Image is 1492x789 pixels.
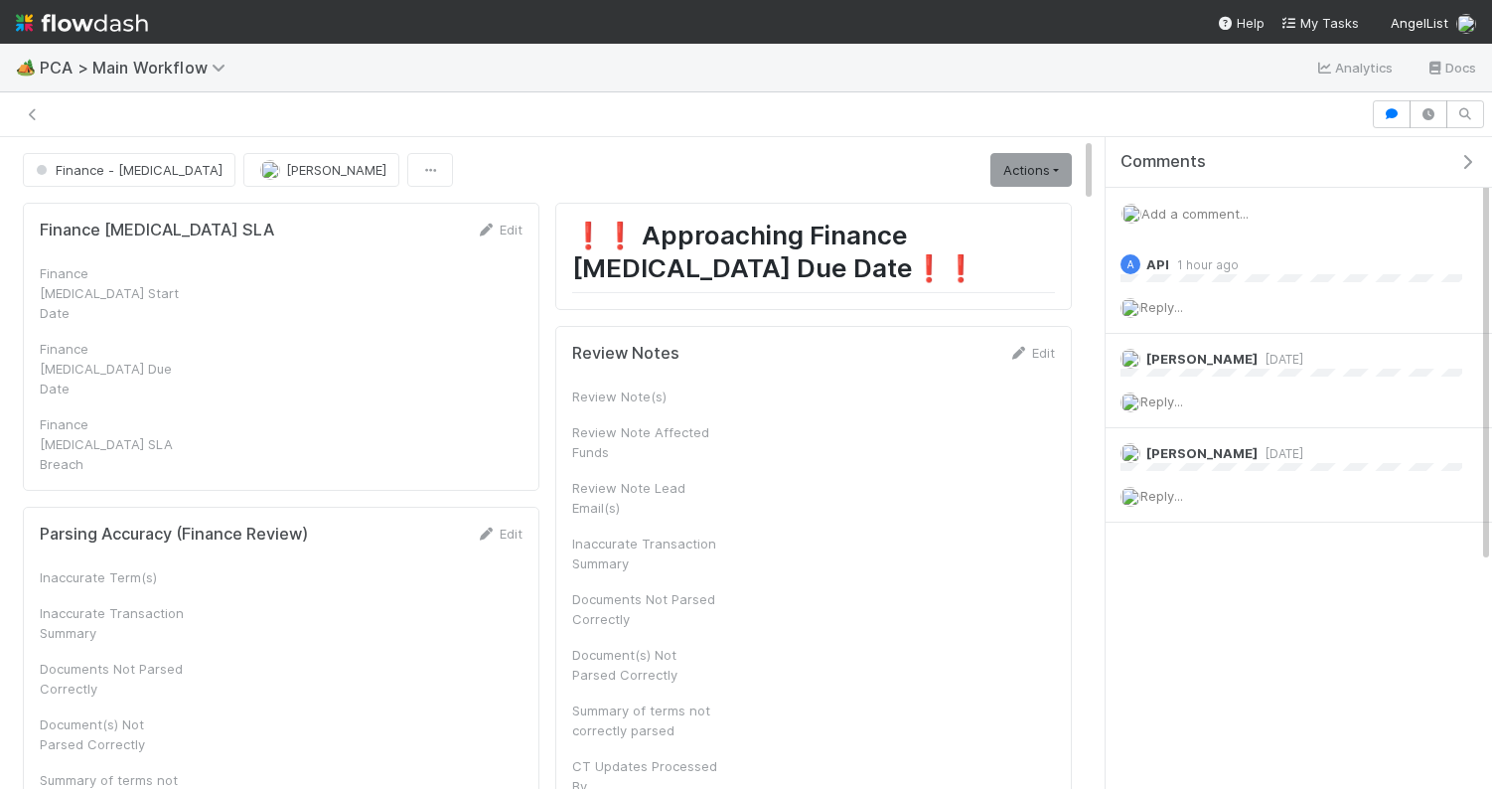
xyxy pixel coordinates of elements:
img: avatar_4aa8e4fd-f2b7-45ba-a6a5-94a913ad1fe4.png [1120,487,1140,507]
span: PCA > Main Workflow [40,58,235,78]
img: avatar_dd78c015-5c19-403d-b5d7-976f9c2ba6b3.png [1120,349,1140,369]
a: My Tasks [1280,13,1359,33]
span: My Tasks [1280,15,1359,31]
div: Help [1217,13,1265,33]
div: API [1120,254,1140,274]
button: Finance - [MEDICAL_DATA] [23,153,235,187]
div: Finance [MEDICAL_DATA] SLA Breach [40,414,189,474]
a: Analytics [1315,56,1394,79]
img: avatar_dd78c015-5c19-403d-b5d7-976f9c2ba6b3.png [1120,443,1140,463]
img: avatar_4aa8e4fd-f2b7-45ba-a6a5-94a913ad1fe4.png [1456,14,1476,34]
div: Review Note Lead Email(s) [572,478,721,518]
img: avatar_4aa8e4fd-f2b7-45ba-a6a5-94a913ad1fe4.png [1121,204,1141,224]
img: avatar_9ff82f50-05c7-4c71-8fc6-9a2e070af8b5.png [260,160,280,180]
a: Edit [476,222,522,237]
span: Add a comment... [1141,206,1249,222]
div: Inaccurate Transaction Summary [40,603,189,643]
span: 🏕️ [16,59,36,76]
span: [DATE] [1258,352,1303,367]
span: Reply... [1140,394,1183,409]
div: Review Note(s) [572,387,721,406]
div: Documents Not Parsed Correctly [572,589,721,629]
span: Reply... [1140,488,1183,504]
div: Document(s) Not Parsed Correctly [572,645,721,685]
h1: ❗️❗️ Approaching Finance [MEDICAL_DATA] Due Date❗️❗️ [572,220,1055,293]
span: [PERSON_NAME] [286,162,386,178]
a: Actions [990,153,1072,187]
span: 1 hour ago [1169,257,1239,272]
div: Inaccurate Transaction Summary [572,534,721,573]
div: Document(s) Not Parsed Correctly [40,714,189,754]
span: Reply... [1140,299,1183,315]
a: Edit [1008,345,1055,361]
h5: Parsing Accuracy (Finance Review) [40,525,308,545]
div: Review Note Affected Funds [572,422,721,462]
h5: Finance [MEDICAL_DATA] SLA [40,221,274,240]
div: Summary of terms not correctly parsed [572,701,721,740]
img: avatar_4aa8e4fd-f2b7-45ba-a6a5-94a913ad1fe4.png [1120,298,1140,318]
img: logo-inverted-e16ddd16eac7371096b0.svg [16,6,148,40]
button: [PERSON_NAME] [243,153,399,187]
h5: Review Notes [572,344,679,364]
span: A [1127,259,1134,270]
span: AngelList [1391,15,1448,31]
div: Finance [MEDICAL_DATA] Start Date [40,263,189,323]
a: Edit [476,526,522,542]
div: Inaccurate Term(s) [40,567,189,587]
span: [PERSON_NAME] [1146,445,1258,461]
span: [PERSON_NAME] [1146,351,1258,367]
span: Comments [1120,152,1206,172]
div: Documents Not Parsed Correctly [40,659,189,699]
span: [DATE] [1258,446,1303,461]
img: avatar_4aa8e4fd-f2b7-45ba-a6a5-94a913ad1fe4.png [1120,393,1140,412]
span: Finance - [MEDICAL_DATA] [32,162,223,178]
a: Docs [1425,56,1476,79]
div: Finance [MEDICAL_DATA] Due Date [40,339,189,398]
span: API [1146,256,1169,272]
